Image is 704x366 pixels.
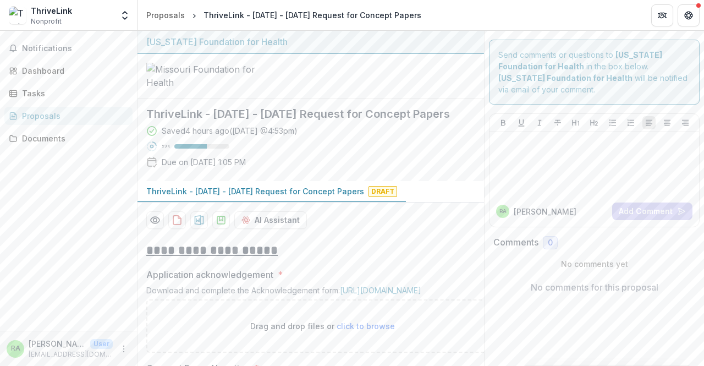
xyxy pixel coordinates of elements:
[642,116,656,129] button: Align Left
[234,211,307,229] button: AI Assistant
[551,116,564,129] button: Strike
[22,88,124,99] div: Tasks
[117,342,130,356] button: More
[9,7,26,24] img: ThriveLink
[493,258,695,270] p: No comments yet
[31,17,62,26] span: Nonprofit
[31,5,72,17] div: ThriveLink
[340,286,421,295] a: [URL][DOMAIN_NAME]
[146,35,475,48] div: [US_STATE] Foundation for Health
[337,321,395,331] span: click to browse
[515,116,528,129] button: Underline
[204,9,421,21] div: ThriveLink - [DATE] - [DATE] Request for Concept Papers
[146,268,273,281] p: Application acknowledgement
[29,349,113,359] p: [EMAIL_ADDRESS][DOMAIN_NAME]
[142,7,426,23] nav: breadcrumb
[499,209,507,214] div: Rosa Abraha
[651,4,673,26] button: Partners
[29,338,86,349] p: [PERSON_NAME]
[514,206,576,217] p: [PERSON_NAME]
[493,237,538,248] h2: Comments
[624,116,637,129] button: Ordered List
[369,186,397,197] span: Draft
[678,4,700,26] button: Get Help
[531,281,658,294] p: No comments for this proposal
[162,125,298,136] div: Saved 4 hours ago ( [DATE] @ 4:53pm )
[146,286,498,299] div: Download and complete the Acknowledgement form:
[146,185,364,197] p: ThriveLink - [DATE] - [DATE] Request for Concept Papers
[146,9,185,21] div: Proposals
[22,110,124,122] div: Proposals
[117,4,133,26] button: Open entity switcher
[4,129,133,148] a: Documents
[569,116,582,129] button: Heading 1
[612,203,692,220] button: Add Comment
[497,116,510,129] button: Bold
[4,107,133,125] a: Proposals
[22,133,124,144] div: Documents
[548,238,553,248] span: 0
[498,73,632,83] strong: [US_STATE] Foundation for Health
[250,320,395,332] p: Drag and drop files or
[162,143,170,150] p: 59 %
[606,116,619,129] button: Bullet List
[4,62,133,80] a: Dashboard
[142,7,189,23] a: Proposals
[661,116,674,129] button: Align Center
[22,44,128,53] span: Notifications
[190,211,208,229] button: download-proposal
[11,345,20,352] div: Rosa Abraha
[90,339,113,349] p: User
[533,116,546,129] button: Italicize
[587,116,601,129] button: Heading 2
[4,84,133,102] a: Tasks
[212,211,230,229] button: download-proposal
[162,156,246,168] p: Due on [DATE] 1:05 PM
[4,40,133,57] button: Notifications
[679,116,692,129] button: Align Right
[146,63,256,89] img: Missouri Foundation for Health
[489,40,700,105] div: Send comments or questions to in the box below. will be notified via email of your comment.
[168,211,186,229] button: download-proposal
[146,107,458,121] h2: ThriveLink - [DATE] - [DATE] Request for Concept Papers
[22,65,124,77] div: Dashboard
[146,211,164,229] button: Preview 1242458f-5577-4ead-b14b-20e5c540179d-0.pdf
